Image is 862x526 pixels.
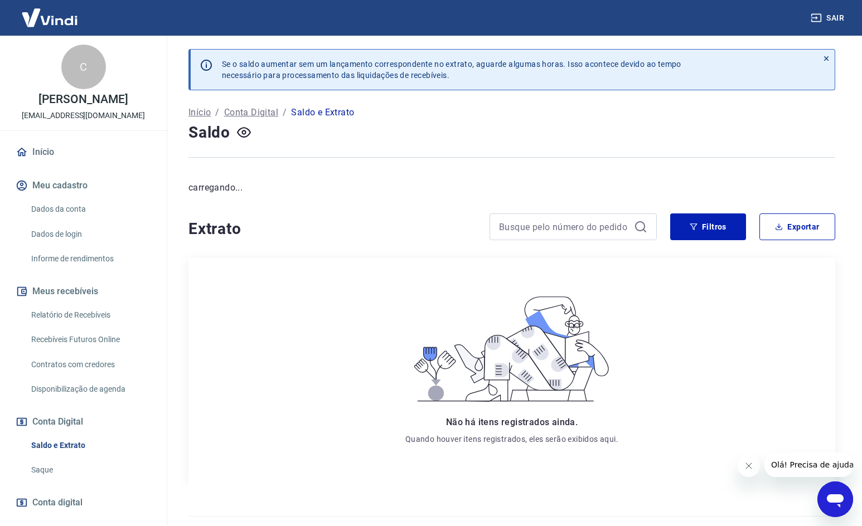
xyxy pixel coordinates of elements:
[7,8,94,17] span: Olá! Precisa de ajuda?
[817,481,853,517] iframe: Botão para abrir a janela de mensagens
[27,198,153,221] a: Dados da conta
[27,247,153,270] a: Informe de rendimentos
[405,434,618,445] p: Quando houver itens registrados, eles serão exibidos aqui.
[670,213,746,240] button: Filtros
[61,45,106,89] div: C
[27,378,153,401] a: Disponibilização de agenda
[738,455,760,477] iframe: Fechar mensagem
[764,452,853,477] iframe: Mensagem da empresa
[446,417,578,427] span: Não há itens registrados ainda.
[13,173,153,198] button: Meu cadastro
[27,304,153,327] a: Relatório de Recebíveis
[291,106,354,119] p: Saldo e Extrato
[13,140,153,164] a: Início
[13,1,86,35] img: Vindi
[38,94,128,105] p: [PERSON_NAME]
[13,279,153,304] button: Meus recebíveis
[188,218,476,240] h4: Extrato
[22,110,145,121] p: [EMAIL_ADDRESS][DOMAIN_NAME]
[224,106,278,119] a: Conta Digital
[499,218,629,235] input: Busque pelo número do pedido
[32,495,83,510] span: Conta digital
[222,59,681,81] p: Se o saldo aumentar sem um lançamento correspondente no extrato, aguarde algumas horas. Isso acon...
[27,459,153,481] a: Saque
[808,8,849,28] button: Sair
[13,410,153,434] button: Conta Digital
[13,490,153,515] a: Conta digital
[27,223,153,246] a: Dados de login
[283,106,287,119] p: /
[188,121,230,144] h4: Saldo
[215,106,219,119] p: /
[188,181,835,194] p: carregando...
[759,213,835,240] button: Exportar
[27,434,153,457] a: Saldo e Extrato
[188,106,211,119] a: Início
[27,328,153,351] a: Recebíveis Futuros Online
[27,353,153,376] a: Contratos com credores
